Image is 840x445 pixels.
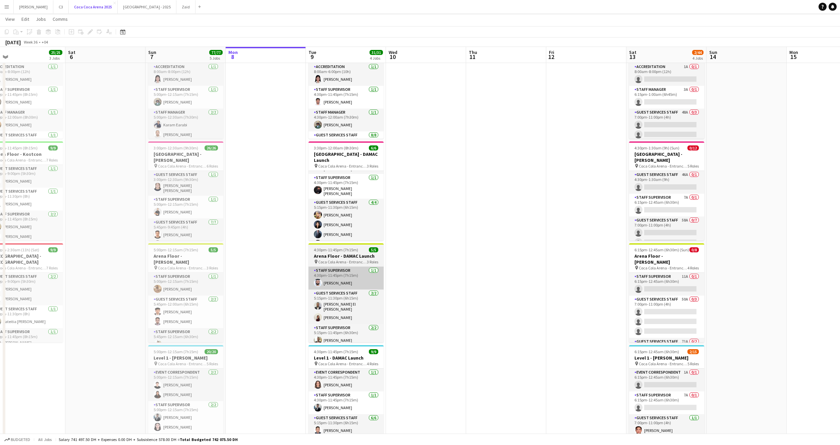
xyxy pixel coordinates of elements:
h3: Arena Floor - [PERSON_NAME] [148,253,223,265]
span: 4:30pm-11:45pm (7h15m) [314,349,358,354]
span: 7 Roles [46,265,58,270]
app-card-role: Event Correspondent1A0/16:15pm-12:45am (6h30m) [629,369,704,391]
h3: Arena Floor - [PERSON_NAME] [629,253,704,265]
div: +04 [42,40,48,45]
app-card-role: Guest Services Staff2/25:15pm-11:30pm (6h15m)[PERSON_NAME] El [PERSON_NAME][PERSON_NAME] [309,290,384,324]
span: Fri [549,49,554,55]
button: Coca Coca Arena 2025 [69,0,118,13]
span: 6/6 [369,145,378,150]
app-job-card: 6:15pm-12:45am (6h30m) (Sun)0/8Arena Floor - [PERSON_NAME] Coca Cola Arena - Entrance F4 RolesSta... [629,243,704,342]
app-card-role: Guest Services Staff48A0/37:00pm-11:00pm (4h) [629,109,704,151]
span: 3:00pm-12:30am (9h30m) (Mon) [154,145,205,150]
app-card-role: Accreditation1/18:00am-8:00pm (12h)[PERSON_NAME] [148,63,223,86]
span: 5 Roles [207,361,218,366]
span: 4 Roles [687,265,699,270]
span: Comms [53,16,68,22]
span: Coca Cola Arena - Entrance F [639,361,687,366]
app-card-role: Event Correspondent1/14:30pm-11:45pm (7h15m)[PERSON_NAME] [309,369,384,391]
span: 6:15pm-12:45am (6h30m) (Sun) [634,349,687,354]
span: 5 Roles [687,361,699,366]
div: Salary 741 497.50 DH + Expenses 0.00 DH + Subsistence 578.00 DH = [59,437,238,442]
span: 31/31 [370,50,383,55]
span: Coca Cola Arena - Entrance F [318,164,367,169]
span: Sat [68,49,75,55]
app-card-role: Guest Services Staff71A0/2 [629,338,704,370]
span: 3 Roles [207,265,218,270]
h3: Level 1 - [PERSON_NAME] [148,355,223,361]
span: 3 Roles [367,259,378,264]
span: Coca Cola Arena - Entrance F [158,265,207,270]
span: 4:30pm-11:45pm (7h15m) [314,247,358,252]
span: Sat [629,49,636,55]
app-job-card: 5:00pm-12:15am (7h15m) (Mon)5/5Arena Floor - [PERSON_NAME] Coca Cola Arena - Entrance F3 RolesSta... [148,243,223,342]
span: 9/9 [48,145,58,150]
span: 6 Roles [207,164,218,169]
app-card-role: Accreditation1/18:00am-6:00pm (10h)[PERSON_NAME] [309,63,384,86]
span: 8 [227,53,238,61]
span: 10 [388,53,397,61]
span: Tue [309,49,316,55]
app-job-card: 4:30pm-1:30am (9h) (Sun)0/12[GEOGRAPHIC_DATA] - [PERSON_NAME] Coca Cola Arena - Entrance F5 Roles... [629,141,704,241]
app-card-role: Staff Supervisor2/25:00pm-12:15am (7h15m)[PERSON_NAME][PERSON_NAME] [148,401,223,434]
span: 5 Roles [687,164,699,169]
button: Zaid [176,0,195,13]
span: Jobs [36,16,46,22]
app-card-role: Staff Supervisor1/15:00pm-12:15am (7h15m)[PERSON_NAME] [148,86,223,109]
span: Week 36 [22,40,39,45]
span: 26/26 [205,145,218,150]
app-job-card: 8:00am-12:00am (16h) (Wed)11/11Main Foyer - DAMAC Launch Coca Cola Arena - Entrance F4 RolesAccre... [309,40,384,139]
app-job-card: 8:00am-1:00am (17h) (Sun)0/9Main Foyer - [PERSON_NAME] Coca Cola Arena - Entrance F4 RolesAccredi... [629,40,704,139]
span: 4 Roles [367,361,378,366]
div: 3 Jobs [49,56,62,61]
app-card-role: Staff Supervisor1/15:00pm-12:15am (7h15m)[PERSON_NAME] [148,273,223,296]
span: Mon [789,49,798,55]
span: View [5,16,15,22]
app-card-role: Staff Supervisor1/14:30pm-11:45pm (7h15m)[PERSON_NAME] [309,86,384,109]
span: Wed [389,49,397,55]
app-card-role: Staff Manager2/25:00pm-12:30am (7h30m)Karam Earabi[PERSON_NAME] [148,109,223,141]
app-card-role: Guest Services Staff1/13:00pm-12:30am (9h30m)[PERSON_NAME] [PERSON_NAME] [148,171,223,196]
div: 4:30pm-11:45pm (7h15m)9/9Level 1 - DAMAC Launch Coca Cola Arena - Entrance F4 RolesEvent Correspo... [309,345,384,444]
app-card-role: Event Correspondent2/25:00pm-12:15am (7h15m)[PERSON_NAME][PERSON_NAME] [148,369,223,401]
span: 5/5 [209,247,218,252]
span: 5:00pm-12:15am (7h15m) (Mon) [154,247,209,252]
div: 4 Jobs [692,56,703,61]
span: All jobs [37,437,53,442]
app-job-card: 6:15pm-12:45am (6h30m) (Sun)2/15Level 1 - [PERSON_NAME] Coca Cola Arena - Entrance F5 RolesEvent ... [629,345,704,444]
app-job-card: 3:30pm-12:00am (8h30m) (Wed)6/6[GEOGRAPHIC_DATA] - DAMAC Launch Coca Cola Arena - Entrance F3 Rol... [309,141,384,241]
span: 6 [67,53,75,61]
span: 77/77 [209,50,223,55]
button: Budgeted [3,436,31,443]
span: 2/44 [692,50,704,55]
app-card-role: Guest Services Staff2/25:45pm-12:00am (6h15m)[PERSON_NAME][PERSON_NAME] [148,296,223,328]
div: 5 Jobs [210,56,222,61]
span: 9/9 [369,349,378,354]
span: Edit [21,16,29,22]
app-card-role: Staff Manager1/14:30pm-12:00am (7h30m)[PERSON_NAME] [309,109,384,131]
span: 13 [628,53,636,61]
h3: Level 1 - DAMAC Launch [309,355,384,361]
span: Coca Cola Arena - Entrance F [318,259,367,264]
app-job-card: 5:00pm-12:15am (7h15m) (Mon)20/20Level 1 - [PERSON_NAME] Coca Cola Arena - Entrance F5 RolesEvent... [148,345,223,444]
h3: [GEOGRAPHIC_DATA] - DAMAC Launch [309,151,384,163]
app-job-card: 4:30pm-11:45pm (7h15m)5/5Arena Floor - DAMAC Launch Coca Cola Arena - Entrance F3 RolesStaff Supe... [309,243,384,342]
app-card-role: Staff Supervisor11A0/16:15pm-12:45am (6h30m) [629,273,704,296]
button: [GEOGRAPHIC_DATA] - 2025 [118,0,176,13]
h3: [GEOGRAPHIC_DATA] - [PERSON_NAME] [148,151,223,163]
app-card-role: Guest Services Staff1/17:00pm-11:00pm (4h)[PERSON_NAME] [629,414,704,437]
app-card-role: Staff Supervisor7A0/16:15pm-12:45am (6h30m) [629,391,704,414]
a: Jobs [33,15,49,23]
app-card-role: Staff Supervisor2/25:45pm-12:15am (6h30m)[PERSON_NAME] [148,328,223,361]
span: 4:30pm-1:30am (9h) (Sun) [634,145,679,150]
app-job-card: 8:00am-12:30am (16h30m) (Mon)12/12Main Foyer - [PERSON_NAME] Coca Cola Arena - Entrance F5 RolesA... [148,40,223,139]
span: 0/12 [687,145,699,150]
span: Mon [228,49,238,55]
